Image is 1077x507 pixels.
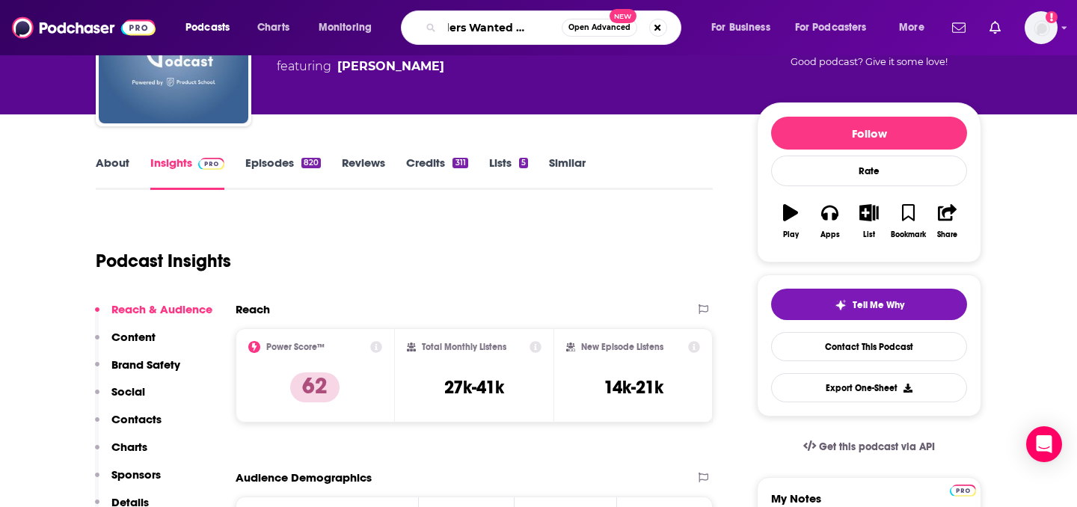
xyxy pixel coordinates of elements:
[319,17,372,38] span: Monitoring
[96,250,231,272] h1: Podcast Insights
[928,194,967,248] button: Share
[406,156,467,190] a: Credits311
[150,156,224,190] a: InsightsPodchaser Pro
[771,194,810,248] button: Play
[95,412,162,440] button: Contacts
[610,9,636,23] span: New
[277,40,568,76] div: A weekly podcast
[111,412,162,426] p: Contacts
[819,440,935,453] span: Get this podcast via API
[308,16,391,40] button: open menu
[771,332,967,361] a: Contact This Podcast
[853,299,904,311] span: Tell Me Why
[946,15,972,40] a: Show notifications dropdown
[489,156,528,190] a: Lists5
[791,428,947,465] a: Get this podcast via API
[891,230,926,239] div: Bookmark
[95,384,145,412] button: Social
[111,302,212,316] p: Reach & Audience
[1046,11,1058,23] svg: Add a profile image
[783,230,799,239] div: Play
[950,482,976,497] a: Pro website
[236,470,372,485] h2: Audience Demographics
[185,17,230,38] span: Podcasts
[889,16,943,40] button: open menu
[415,10,696,45] div: Search podcasts, credits, & more...
[562,19,637,37] button: Open AdvancedNew
[96,156,129,190] a: About
[95,440,147,467] button: Charts
[701,16,789,40] button: open menu
[444,376,504,399] h3: 27k-41k
[771,117,967,150] button: Follow
[568,24,630,31] span: Open Advanced
[245,156,321,190] a: Episodes820
[111,384,145,399] p: Social
[95,302,212,330] button: Reach & Audience
[771,373,967,402] button: Export One-Sheet
[12,13,156,42] img: Podchaser - Follow, Share and Rate Podcasts
[111,467,161,482] p: Sponsors
[95,357,180,385] button: Brand Safety
[771,289,967,320] button: tell me why sparkleTell Me Why
[452,158,467,168] div: 311
[850,194,889,248] button: List
[889,194,927,248] button: Bookmark
[95,330,156,357] button: Content
[257,17,289,38] span: Charts
[301,158,321,168] div: 820
[863,230,875,239] div: List
[1025,11,1058,44] img: User Profile
[277,58,568,76] span: featuring
[711,17,770,38] span: For Business
[604,376,663,399] h3: 14k-21k
[248,16,298,40] a: Charts
[984,15,1007,40] a: Show notifications dropdown
[175,16,249,40] button: open menu
[581,342,663,352] h2: New Episode Listens
[950,485,976,497] img: Podchaser Pro
[810,194,849,248] button: Apps
[198,158,224,170] img: Podchaser Pro
[771,156,967,186] div: Rate
[442,16,562,40] input: Search podcasts, credits, & more...
[1026,426,1062,462] div: Open Intercom Messenger
[549,156,586,190] a: Similar
[1025,11,1058,44] span: Logged in as Marketing09
[111,440,147,454] p: Charts
[236,302,270,316] h2: Reach
[937,230,957,239] div: Share
[791,56,948,67] span: Good podcast? Give it some love!
[1025,11,1058,44] button: Show profile menu
[337,58,444,76] a: Carlos Villaumbrosia
[342,156,385,190] a: Reviews
[111,357,180,372] p: Brand Safety
[111,330,156,344] p: Content
[795,17,867,38] span: For Podcasters
[266,342,325,352] h2: Power Score™
[899,17,924,38] span: More
[785,16,889,40] button: open menu
[95,467,161,495] button: Sponsors
[835,299,847,311] img: tell me why sparkle
[820,230,840,239] div: Apps
[519,158,528,168] div: 5
[290,372,340,402] p: 62
[422,342,506,352] h2: Total Monthly Listens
